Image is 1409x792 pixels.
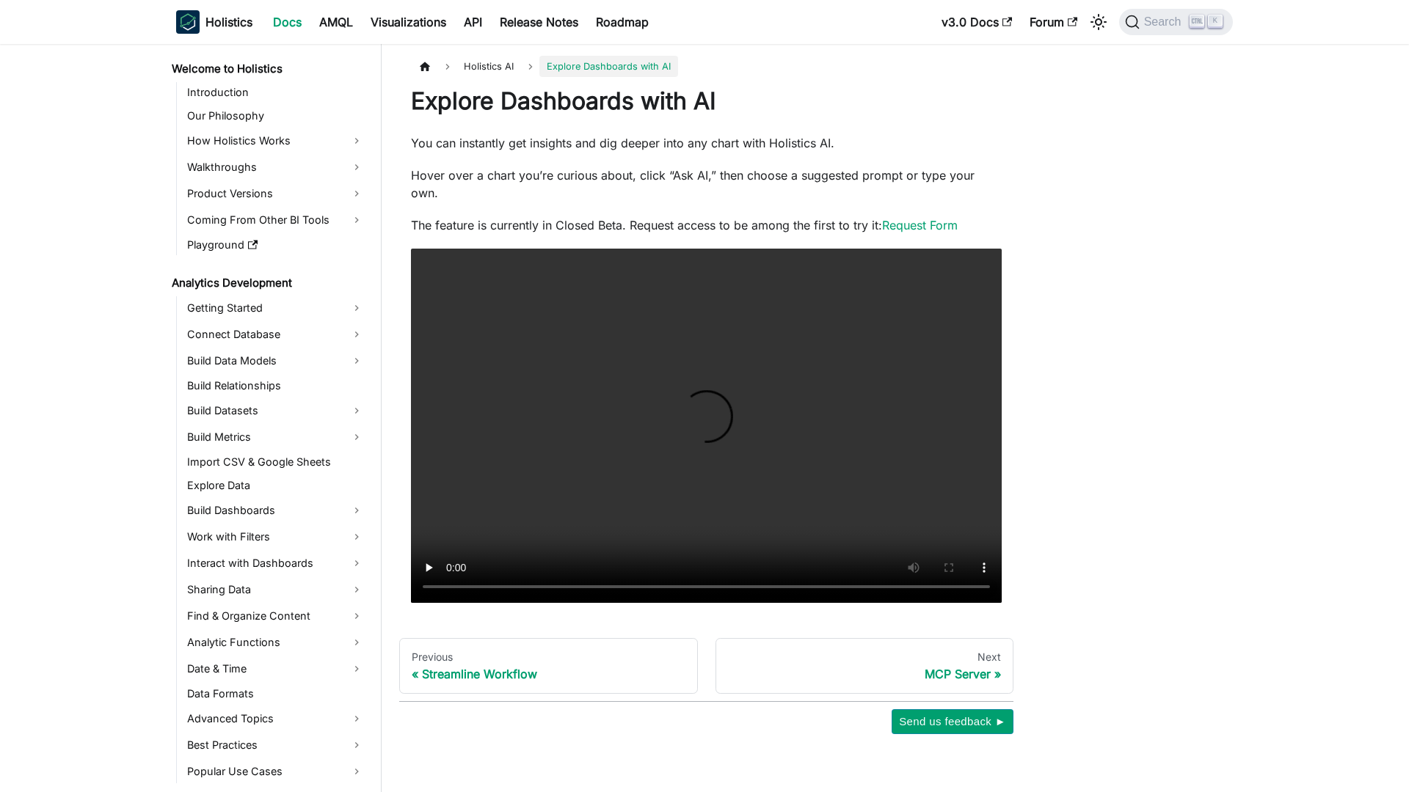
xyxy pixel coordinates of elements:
[933,10,1021,34] a: v3.0 Docs
[183,499,368,522] a: Build Dashboards
[183,551,368,575] a: Interact with Dashboards
[264,10,310,34] a: Docs
[1087,10,1110,34] button: Switch between dark and light mode (currently light mode)
[183,208,368,232] a: Coming From Other BI Tools
[899,712,1006,731] span: Send us feedback ►
[882,218,958,232] a: Request Form
[183,323,368,346] a: Connect Database
[491,10,587,34] a: Release Notes
[183,425,368,449] a: Build Metrics
[183,631,368,654] a: Analytic Functions
[161,44,382,792] nav: Docs sidebar
[183,525,368,549] a: Work with Filters
[728,650,1002,664] div: Next
[716,638,1014,694] a: NextMCP Server
[1208,15,1223,28] kbd: K
[167,59,368,79] a: Welcome to Holistics
[1021,10,1086,34] a: Forum
[183,578,368,601] a: Sharing Data
[183,296,368,320] a: Getting Started
[411,216,1002,234] p: The feature is currently in Closed Beta. Request access to be among the first to try it:
[411,56,1002,77] nav: Breadcrumbs
[183,155,368,179] a: Walkthroughs
[362,10,455,34] a: Visualizations
[455,10,491,34] a: API
[183,129,368,153] a: How Holistics Works
[728,667,1002,681] div: MCP Server
[411,134,1002,152] p: You can instantly get insights and dig deeper into any chart with Holistics AI.
[892,709,1013,734] button: Send us feedback ►
[1140,15,1190,29] span: Search
[411,56,439,77] a: Home page
[587,10,658,34] a: Roadmap
[183,452,368,472] a: Import CSV & Google Sheets
[183,475,368,496] a: Explore Data
[412,650,685,664] div: Previous
[183,657,368,681] a: Date & Time
[399,638,1013,694] nav: Docs pages
[183,760,368,783] a: Popular Use Cases
[183,106,368,126] a: Our Philosophy
[183,375,368,396] a: Build Relationships
[399,638,698,694] a: PreviousStreamline Workflow
[539,56,678,77] span: Explore Dashboards with AI
[183,733,368,757] a: Best Practices
[183,683,368,704] a: Data Formats
[411,166,1002,202] p: Hover over a chart you’re curious about, click “Ask AI,” then choose a suggested prompt or type y...
[412,667,685,681] div: Streamline Workflow
[183,182,368,205] a: Product Versions
[205,13,252,31] b: Holistics
[411,249,1002,603] video: Your browser does not support embedding video, but you can .
[183,235,368,255] a: Playground
[176,10,252,34] a: HolisticsHolistics
[456,56,521,77] span: Holistics AI
[183,349,368,373] a: Build Data Models
[1119,9,1233,35] button: Search (Ctrl+K)
[310,10,362,34] a: AMQL
[183,707,368,730] a: Advanced Topics
[411,87,1002,116] h1: Explore Dashboards with AI
[183,82,368,103] a: Introduction
[183,399,368,422] a: Build Datasets
[167,273,368,293] a: Analytics Development
[183,604,368,628] a: Find & Organize Content
[176,10,200,34] img: Holistics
